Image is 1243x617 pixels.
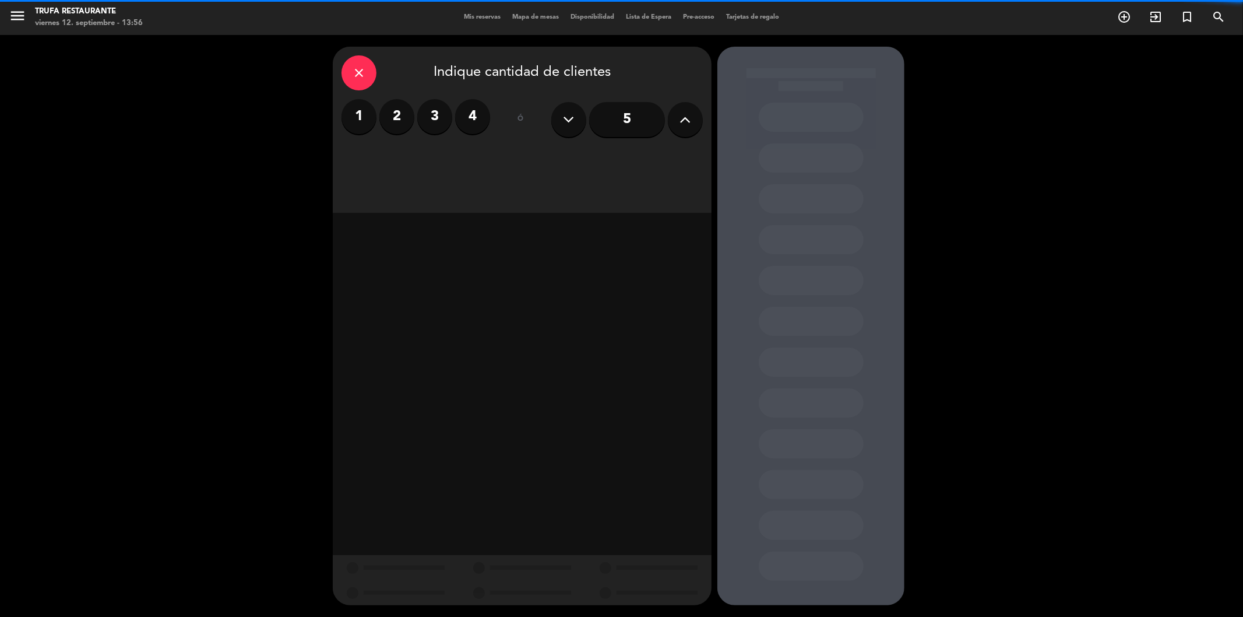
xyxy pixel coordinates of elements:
label: 3 [417,99,452,134]
i: search [1212,10,1226,24]
span: Tarjetas de regalo [720,14,785,20]
i: close [352,66,366,80]
label: 4 [455,99,490,134]
label: 1 [341,99,376,134]
span: Mis reservas [458,14,506,20]
button: menu [9,7,26,29]
div: viernes 12. septiembre - 13:56 [35,17,143,29]
i: exit_to_app [1149,10,1163,24]
label: 2 [379,99,414,134]
span: Disponibilidad [565,14,620,20]
i: add_circle_outline [1117,10,1131,24]
span: Mapa de mesas [506,14,565,20]
div: ó [502,99,540,140]
span: Pre-acceso [677,14,720,20]
i: menu [9,7,26,24]
i: turned_in_not [1180,10,1194,24]
div: Trufa Restaurante [35,6,143,17]
div: Indique cantidad de clientes [341,55,703,90]
span: Lista de Espera [620,14,677,20]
